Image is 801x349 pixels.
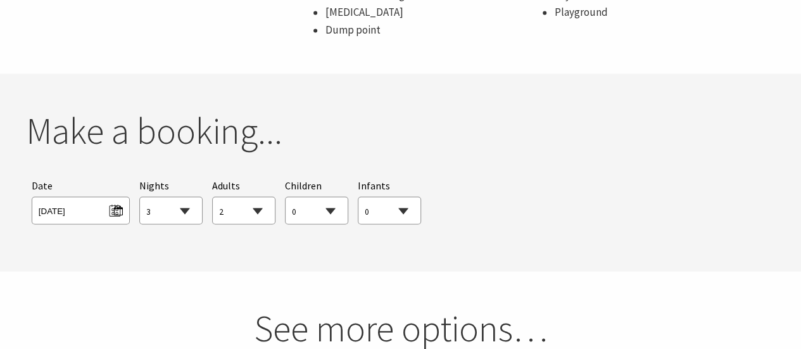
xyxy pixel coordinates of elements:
[325,4,541,21] li: [MEDICAL_DATA]
[325,22,541,39] li: Dump point
[554,4,771,21] li: Playground
[39,200,123,217] span: [DATE]
[139,177,203,225] div: Choose a number of nights
[358,179,390,191] span: Infants
[285,179,322,191] span: Children
[26,108,776,153] h2: Make a booking...
[212,179,240,191] span: Adults
[139,177,169,194] span: Nights
[32,179,53,191] span: Date
[32,177,130,225] div: Please choose your desired arrival date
